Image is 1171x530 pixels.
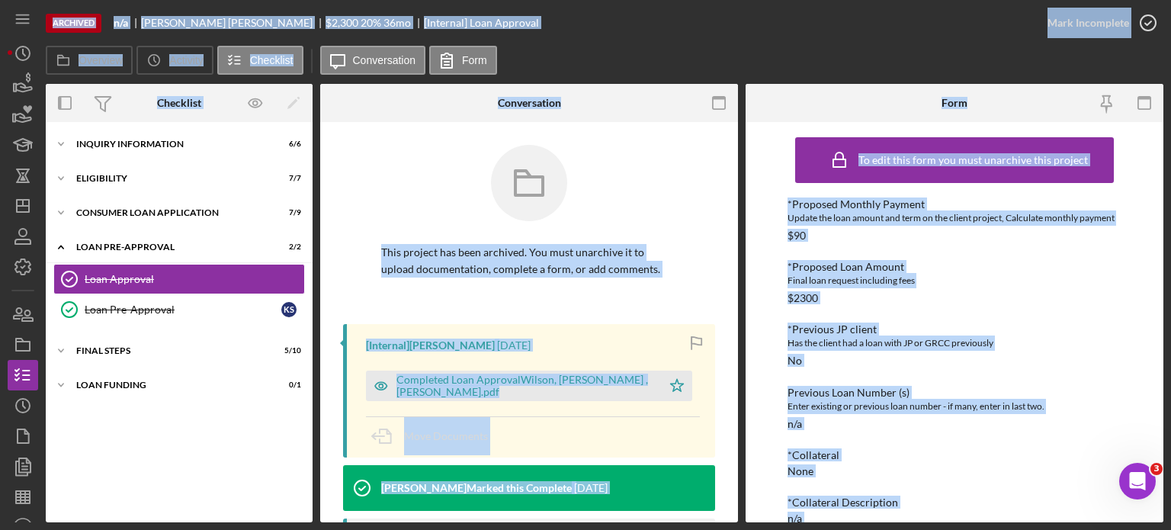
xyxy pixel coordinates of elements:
div: Completed Loan ApprovalWilson, [PERSON_NAME] ,[PERSON_NAME].pdf [396,374,654,398]
div: [PERSON_NAME] Marked this Complete [381,482,572,494]
div: 6 / 6 [274,140,301,149]
div: 0 / 1 [274,381,301,390]
div: Loan Pre-Approval [76,243,263,252]
div: Conversation [498,97,561,109]
div: To edit this form you must unarchive this project [858,154,1088,166]
div: Consumer Loan Application [76,208,263,217]
div: $90 [788,230,806,242]
span: 3 [1150,463,1163,475]
div: *Proposed Monthly Payment [788,198,1121,210]
iframe: Intercom live chat [1119,463,1156,499]
button: Form [429,46,497,75]
div: Loan Approval [85,273,304,285]
time: 2024-08-23 14:28 [497,339,531,352]
div: 36 mo [383,17,411,29]
div: Form [942,97,967,109]
div: *Proposed Loan Amount [788,261,1121,273]
div: K S [281,302,297,317]
a: Loan Approval [53,264,305,294]
button: Activity [136,46,213,75]
div: 2 / 2 [274,243,301,252]
div: n/a [788,418,802,430]
div: [Internal] Loan Approval [424,17,539,29]
div: Loan Pre-Approval [85,304,281,316]
div: Inquiry Information [76,140,263,149]
button: Checklist [217,46,303,75]
div: 7 / 9 [274,208,301,217]
div: Enter existing or previous loan number - if many, enter in last two. [788,399,1121,414]
label: Activity [169,54,203,66]
div: 7 / 7 [274,174,301,183]
b: n/a [114,17,128,29]
a: Loan Pre-ApprovalKS [53,294,305,325]
div: FINAL STEPS [76,346,263,355]
div: Eligibility [76,174,263,183]
div: Update the loan amount and term on the client project, Calculate monthly payment [788,210,1121,226]
div: *Collateral [788,449,1121,461]
div: None [788,465,813,477]
div: Loan Funding [76,381,263,390]
div: Mark Incomplete [1047,8,1129,38]
div: 20 % [361,17,381,29]
div: [Internal] [PERSON_NAME] [366,339,495,352]
button: Overview [46,46,133,75]
div: Previous Loan Number (s) [788,387,1121,399]
button: Completed Loan ApprovalWilson, [PERSON_NAME] ,[PERSON_NAME].pdf [366,371,692,401]
label: Conversation [353,54,416,66]
label: Form [462,54,487,66]
div: $2,300 [326,17,358,29]
button: Conversation [320,46,426,75]
div: Has the client had a loan with JP or GRCC previously [788,336,1121,351]
div: [PERSON_NAME] [PERSON_NAME] [141,17,326,29]
p: This project has been archived. You must unarchive it to upload documentation, complete a form, o... [381,244,677,278]
label: Checklist [250,54,294,66]
div: Final loan request including fees [788,273,1121,288]
button: Mark Incomplete [1032,8,1163,38]
time: 2024-08-22 19:00 [574,482,608,494]
label: Overview [79,54,123,66]
button: Move Documents [366,417,503,455]
div: n/a [788,512,802,525]
div: Archived [46,14,101,33]
div: No [788,355,802,367]
div: Checklist [157,97,201,109]
div: *Previous JP client [788,323,1121,336]
span: Move Documents [404,429,488,442]
div: $2300 [788,292,818,304]
div: *Collateral Description [788,496,1121,509]
div: 5 / 10 [274,346,301,355]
